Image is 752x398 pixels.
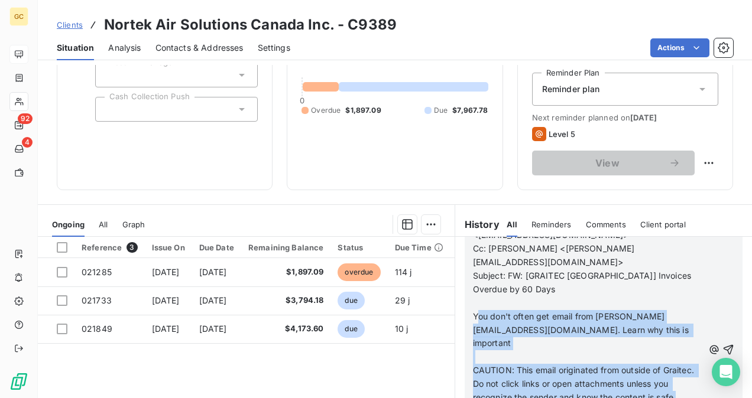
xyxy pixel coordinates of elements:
[455,217,500,231] h6: History
[532,151,695,175] button: View
[338,320,364,338] span: due
[152,267,180,277] span: [DATE]
[248,295,324,306] span: $3,794.18
[473,243,635,267] span: Cc: [PERSON_NAME] <[PERSON_NAME][EMAIL_ADDRESS][DOMAIN_NAME]>
[57,20,83,30] span: Clients
[473,311,691,348] span: You don't often get email from [PERSON_NAME][EMAIL_ADDRESS][DOMAIN_NAME]. Learn why this is impor...
[57,42,94,54] span: Situation
[338,263,380,281] span: overdue
[630,113,657,122] span: [DATE]
[9,372,28,391] img: Logo LeanPay
[473,270,694,294] span: Subject: FW: [GRAITEC [GEOGRAPHIC_DATA]] Invoices Overdue by 60 Days
[82,324,112,334] span: 021849
[152,295,180,305] span: [DATE]
[531,220,571,229] span: Reminders
[338,292,364,309] span: due
[395,267,412,277] span: 114 j
[104,14,397,35] h3: Nortek Air Solutions Canada Inc. - C9389
[99,220,108,229] span: All
[105,70,115,80] input: Add a tag
[199,267,227,277] span: [DATE]
[82,295,112,305] span: 021733
[395,324,409,334] span: 10 j
[640,220,686,229] span: Client portal
[532,113,718,122] span: Next reminder planned on
[395,295,410,305] span: 29 j
[712,358,740,386] div: Open Intercom Messenger
[549,129,575,139] span: Level 5
[127,242,137,253] span: 3
[248,243,324,252] div: Remaining Balance
[434,105,448,116] span: Due
[338,243,380,252] div: Status
[82,242,138,253] div: Reference
[199,324,227,334] span: [DATE]
[542,83,600,95] span: Reminder plan
[452,105,488,116] span: $7,967.78
[22,137,33,148] span: 4
[258,42,290,54] span: Settings
[199,295,227,305] span: [DATE]
[650,38,709,57] button: Actions
[108,42,141,54] span: Analysis
[122,220,145,229] span: Graph
[300,96,304,105] span: 0
[57,19,83,31] a: Clients
[586,220,626,229] span: Comments
[18,113,33,124] span: 92
[248,323,324,335] span: $4,173.60
[152,243,185,252] div: Issue On
[152,324,180,334] span: [DATE]
[248,266,324,278] span: $1,897.09
[82,267,112,277] span: 021285
[52,220,85,229] span: Ongoing
[9,7,28,26] div: GC
[507,220,517,229] span: All
[199,243,234,252] div: Due Date
[311,105,341,116] span: Overdue
[546,158,669,168] span: View
[105,104,115,115] input: Add a tag
[345,105,381,116] span: $1,897.09
[155,42,244,54] span: Contacts & Addresses
[395,243,443,252] div: Due Time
